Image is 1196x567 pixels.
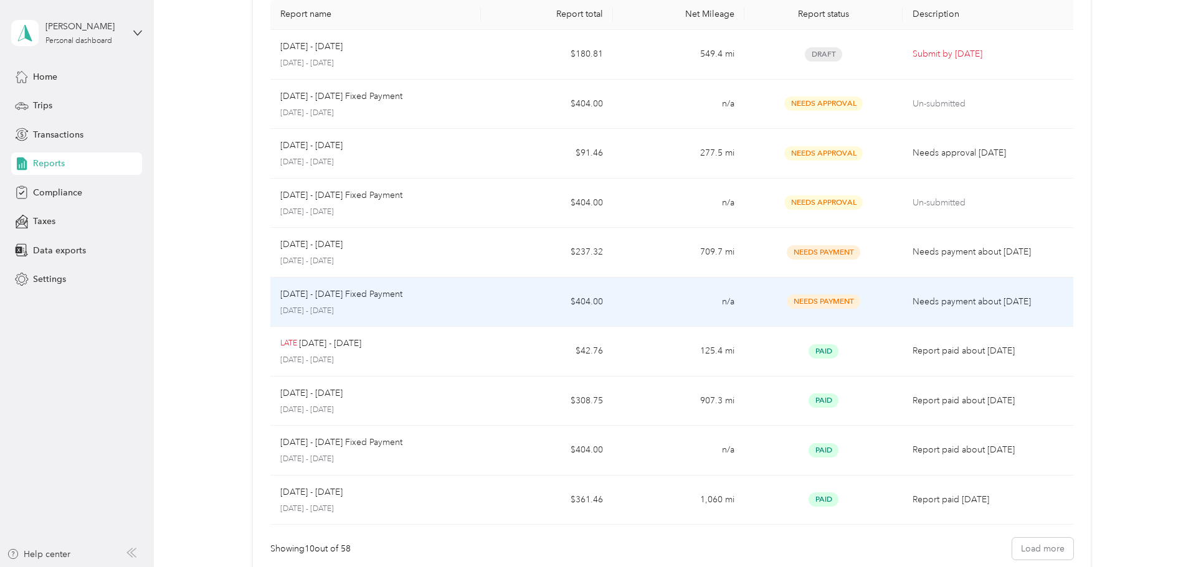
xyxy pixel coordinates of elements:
p: [DATE] - [DATE] [280,108,472,119]
p: [DATE] - [DATE] [280,306,472,317]
p: [DATE] - [DATE] [280,139,343,152]
span: Needs Approval [784,195,863,210]
div: Report status [754,9,893,19]
div: [PERSON_NAME] [45,20,123,33]
span: Needs Approval [784,146,863,161]
button: Load more [1012,538,1073,560]
td: n/a [613,426,745,476]
span: Paid [809,393,838,408]
iframe: Everlance-gr Chat Button Frame [1126,497,1196,567]
span: Data exports [33,244,86,257]
p: [DATE] - [DATE] [280,504,472,515]
p: [DATE] - [DATE] Fixed Payment [280,189,402,202]
td: 1,060 mi [613,476,745,525]
span: Paid [809,344,838,358]
td: 907.3 mi [613,377,745,426]
p: LATE [280,338,297,349]
p: Needs payment about [DATE] [913,245,1068,259]
td: $180.81 [481,30,613,80]
p: Needs approval [DATE] [913,146,1068,160]
p: [DATE] - [DATE] [299,337,361,350]
p: [DATE] - [DATE] Fixed Payment [280,90,402,103]
span: Needs Approval [784,96,863,111]
button: Help center [7,548,70,561]
td: $42.76 [481,327,613,377]
p: Un-submitted [913,97,1068,111]
td: $91.46 [481,129,613,179]
span: Needs Payment [787,245,860,260]
span: Needs Payment [787,294,860,309]
td: $404.00 [481,426,613,476]
span: Trips [33,99,52,112]
p: [DATE] - [DATE] [280,207,472,218]
td: $237.32 [481,228,613,278]
div: Showing 10 out of 58 [270,542,351,555]
p: [DATE] - [DATE] [280,355,472,366]
td: n/a [613,80,745,129]
span: Paid [809,443,838,457]
p: [DATE] - [DATE] [280,387,343,400]
p: Report paid about [DATE] [913,344,1068,358]
td: n/a [613,278,745,327]
p: Needs payment about [DATE] [913,295,1068,309]
p: Submit by [DATE] [913,47,1068,61]
div: Personal dashboard [45,37,112,45]
td: 277.5 mi [613,129,745,179]
td: n/a [613,179,745,228]
p: [DATE] - [DATE] [280,256,472,267]
p: [DATE] - [DATE] [280,238,343,251]
span: Transactions [33,128,83,141]
td: 709.7 mi [613,228,745,278]
p: Un-submitted [913,196,1068,210]
span: Settings [33,273,66,286]
p: Report paid about [DATE] [913,394,1068,408]
p: [DATE] - [DATE] [280,157,472,168]
td: 125.4 mi [613,327,745,377]
td: $404.00 [481,80,613,129]
span: Reports [33,157,65,170]
p: Report paid about [DATE] [913,443,1068,457]
p: [DATE] - [DATE] Fixed Payment [280,288,402,301]
span: Paid [809,492,838,507]
td: $404.00 [481,179,613,228]
span: Draft [805,47,842,62]
p: [DATE] - [DATE] [280,58,472,69]
td: $361.46 [481,476,613,525]
td: $404.00 [481,278,613,327]
p: [DATE] - [DATE] [280,40,343,54]
p: [DATE] - [DATE] [280,405,472,416]
p: [DATE] - [DATE] Fixed Payment [280,436,402,449]
td: 549.4 mi [613,30,745,80]
p: [DATE] - [DATE] [280,454,472,465]
td: $308.75 [481,377,613,426]
p: [DATE] - [DATE] [280,485,343,499]
span: Compliance [33,186,82,199]
p: Report paid [DATE] [913,493,1068,507]
span: Taxes [33,215,55,228]
span: Home [33,70,57,83]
